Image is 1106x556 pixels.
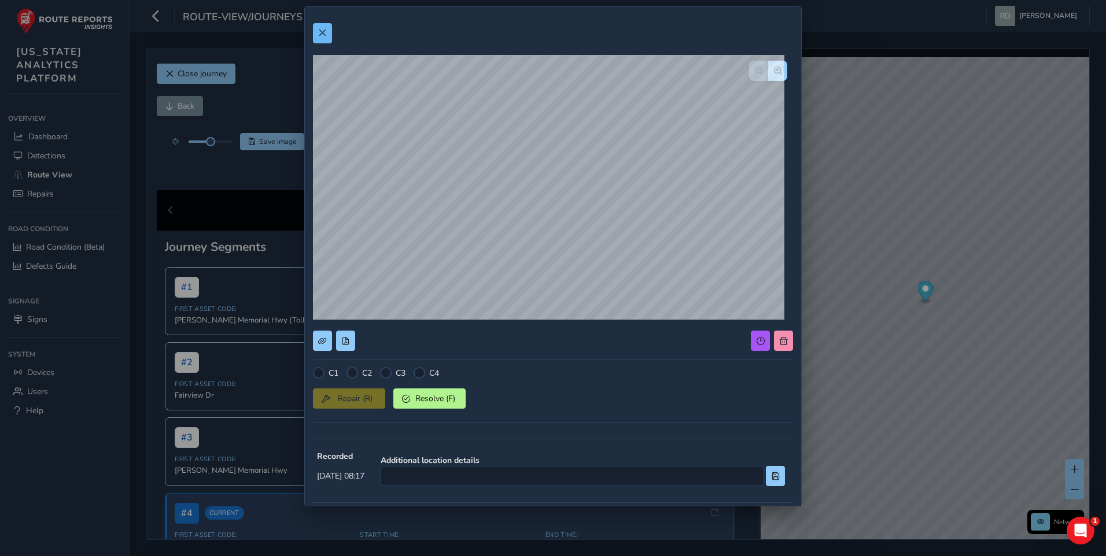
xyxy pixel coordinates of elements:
[429,368,439,379] label: C4
[396,368,405,379] label: C3
[317,470,364,481] span: [DATE] 08:17
[329,368,338,379] label: C1
[1067,517,1094,544] iframe: Intercom live chat
[393,388,466,409] button: Resolve (F)
[362,368,372,379] label: C2
[1090,517,1100,526] span: 1
[317,451,364,462] strong: Recorded
[414,393,457,404] span: Resolve (F)
[381,455,785,466] strong: Additional location details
